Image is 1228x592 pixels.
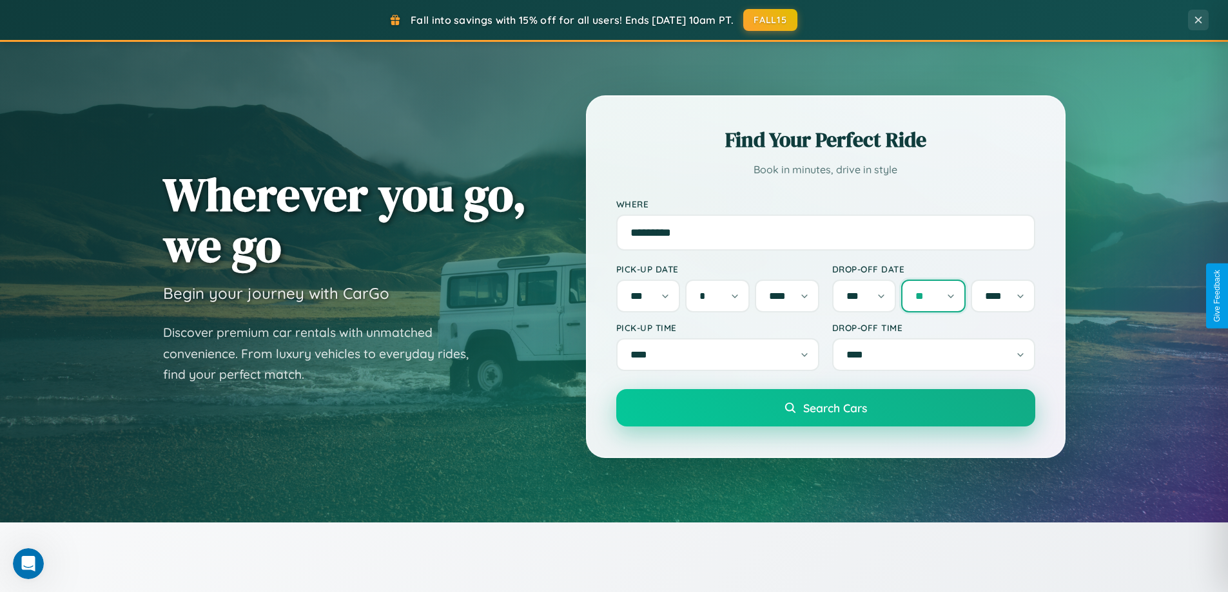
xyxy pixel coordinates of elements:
label: Where [616,198,1035,209]
p: Book in minutes, drive in style [616,160,1035,179]
label: Pick-up Time [616,322,819,333]
label: Drop-off Date [832,263,1035,274]
div: Give Feedback [1213,270,1222,322]
h2: Find Your Perfect Ride [616,126,1035,154]
p: Discover premium car rentals with unmatched convenience. From luxury vehicles to everyday rides, ... [163,322,485,385]
label: Drop-off Time [832,322,1035,333]
button: FALL15 [743,9,797,31]
h1: Wherever you go, we go [163,169,527,271]
iframe: Intercom live chat [13,548,44,579]
h3: Begin your journey with CarGo [163,283,389,303]
span: Search Cars [803,401,867,415]
button: Search Cars [616,389,1035,426]
span: Fall into savings with 15% off for all users! Ends [DATE] 10am PT. [411,14,734,26]
label: Pick-up Date [616,263,819,274]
